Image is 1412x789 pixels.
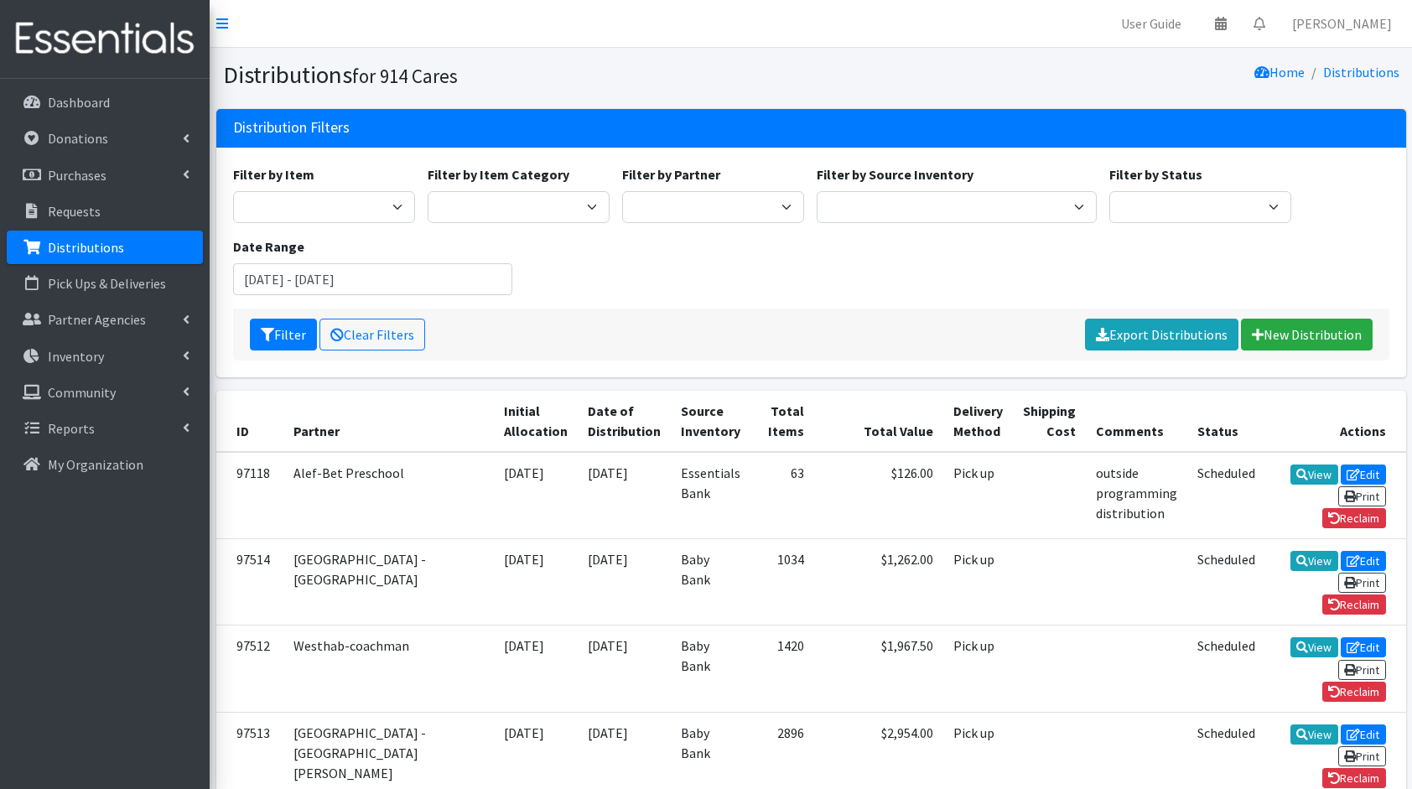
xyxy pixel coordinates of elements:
td: [DATE] [494,538,578,625]
p: Requests [48,203,101,220]
th: Total Items [750,391,814,452]
td: Pick up [943,538,1013,625]
td: [DATE] [578,452,671,539]
td: Pick up [943,625,1013,712]
td: Pick up [943,452,1013,539]
th: Status [1187,391,1265,452]
td: Baby Bank [671,538,750,625]
p: Dashboard [48,94,110,111]
td: [GEOGRAPHIC_DATA] - [GEOGRAPHIC_DATA] [283,538,494,625]
a: [PERSON_NAME] [1279,7,1405,40]
td: 63 [750,452,814,539]
a: Reclaim [1322,594,1386,615]
label: Date Range [233,236,304,257]
td: outside programming distribution [1086,452,1187,539]
h1: Distributions [223,60,805,90]
th: Date of Distribution [578,391,671,452]
th: Actions [1265,391,1406,452]
p: Reports [48,420,95,437]
a: View [1290,551,1338,571]
a: Print [1338,746,1386,766]
input: January 1, 2011 - December 31, 2011 [233,263,513,295]
td: $1,262.00 [814,538,943,625]
a: Distributions [7,231,203,264]
a: New Distribution [1241,319,1373,350]
label: Filter by Partner [622,164,720,184]
td: Essentials Bank [671,452,750,539]
a: Edit [1341,724,1386,745]
a: Print [1338,486,1386,506]
p: Partner Agencies [48,311,146,328]
a: Reports [7,412,203,445]
a: Edit [1341,637,1386,657]
a: Print [1338,573,1386,593]
th: Partner [283,391,494,452]
th: Total Value [814,391,943,452]
td: [DATE] [578,538,671,625]
a: Print [1338,660,1386,680]
th: Shipping Cost [1013,391,1086,452]
p: Purchases [48,167,106,184]
a: Purchases [7,158,203,192]
a: View [1290,465,1338,485]
td: $1,967.50 [814,625,943,712]
td: Scheduled [1187,538,1265,625]
a: Requests [7,195,203,228]
td: Scheduled [1187,452,1265,539]
th: ID [216,391,283,452]
td: 1420 [750,625,814,712]
td: Scheduled [1187,625,1265,712]
a: Dashboard [7,86,203,119]
a: Distributions [1323,64,1399,80]
th: Initial Allocation [494,391,578,452]
td: 97118 [216,452,283,539]
a: Donations [7,122,203,155]
a: Edit [1341,551,1386,571]
a: Edit [1341,465,1386,485]
th: Source Inventory [671,391,750,452]
a: Reclaim [1322,768,1386,788]
a: Clear Filters [319,319,425,350]
td: 1034 [750,538,814,625]
p: Donations [48,130,108,147]
button: Filter [250,319,317,350]
small: for 914 Cares [352,64,458,88]
a: Pick Ups & Deliveries [7,267,203,300]
th: Comments [1086,391,1187,452]
a: Community [7,376,203,409]
p: Community [48,384,116,401]
p: Inventory [48,348,104,365]
td: [DATE] [494,625,578,712]
td: 97512 [216,625,283,712]
img: HumanEssentials [7,11,203,67]
td: $126.00 [814,452,943,539]
label: Filter by Item Category [428,164,569,184]
a: Home [1254,64,1305,80]
a: Reclaim [1322,682,1386,702]
a: View [1290,637,1338,657]
a: Export Distributions [1085,319,1238,350]
td: [DATE] [578,625,671,712]
td: 97514 [216,538,283,625]
p: Distributions [48,239,124,256]
a: Inventory [7,340,203,373]
td: Alef-Bet Preschool [283,452,494,539]
td: Baby Bank [671,625,750,712]
a: User Guide [1108,7,1195,40]
label: Filter by Item [233,164,314,184]
label: Filter by Status [1109,164,1202,184]
h3: Distribution Filters [233,119,350,137]
p: Pick Ups & Deliveries [48,275,166,292]
td: Westhab-coachman [283,625,494,712]
a: View [1290,724,1338,745]
p: My Organization [48,456,143,473]
a: My Organization [7,448,203,481]
a: Reclaim [1322,508,1386,528]
td: [DATE] [494,452,578,539]
a: Partner Agencies [7,303,203,336]
th: Delivery Method [943,391,1013,452]
label: Filter by Source Inventory [817,164,973,184]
